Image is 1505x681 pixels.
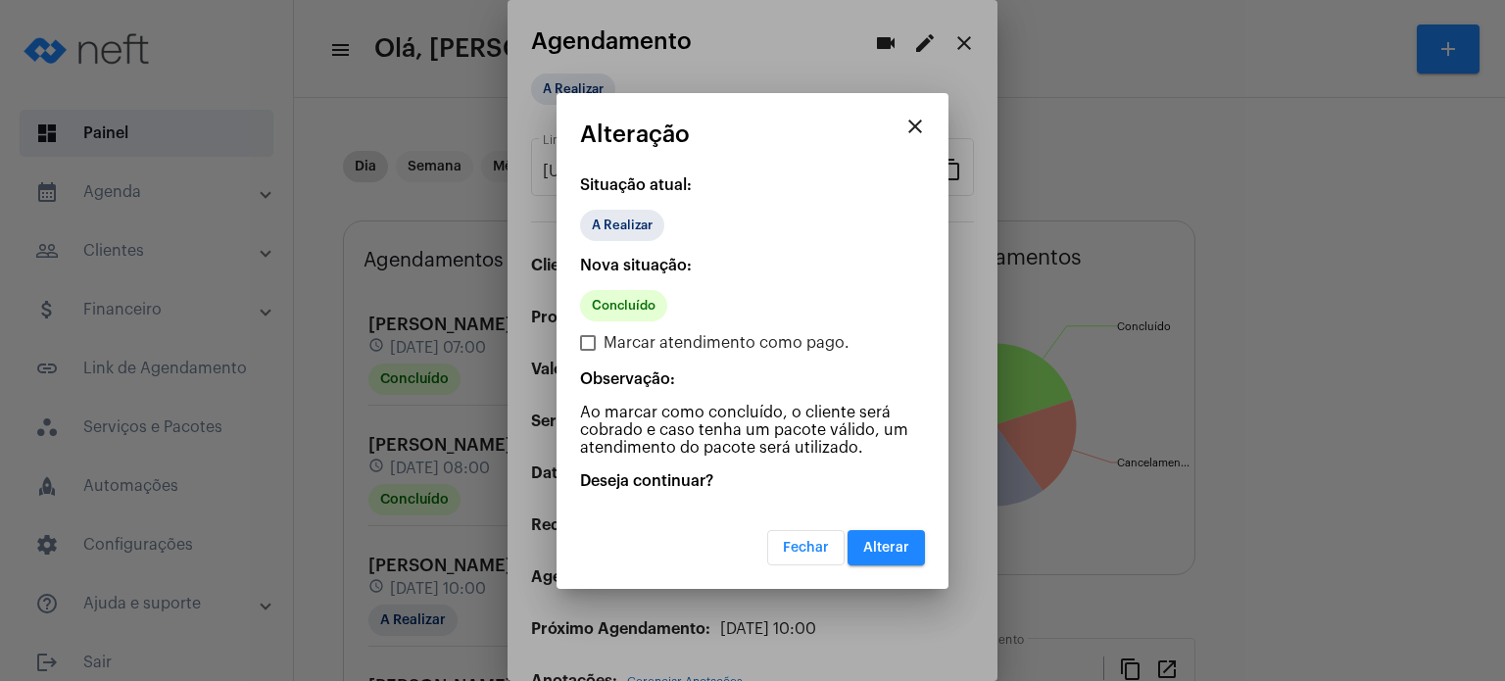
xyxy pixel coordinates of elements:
span: Fechar [783,541,829,555]
p: Nova situação: [580,257,925,274]
button: Fechar [767,530,845,565]
mat-chip: A Realizar [580,210,664,241]
p: Observação: [580,370,925,388]
span: Marcar atendimento como pago. [604,331,850,355]
button: Alterar [848,530,925,565]
mat-icon: close [903,115,927,138]
p: Ao marcar como concluído, o cliente será cobrado e caso tenha um pacote válido, um atendimento do... [580,404,925,457]
p: Deseja continuar? [580,472,925,490]
p: Situação atual: [580,176,925,194]
span: Alteração [580,122,690,147]
span: Alterar [863,541,909,555]
mat-chip: Concluído [580,290,667,321]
